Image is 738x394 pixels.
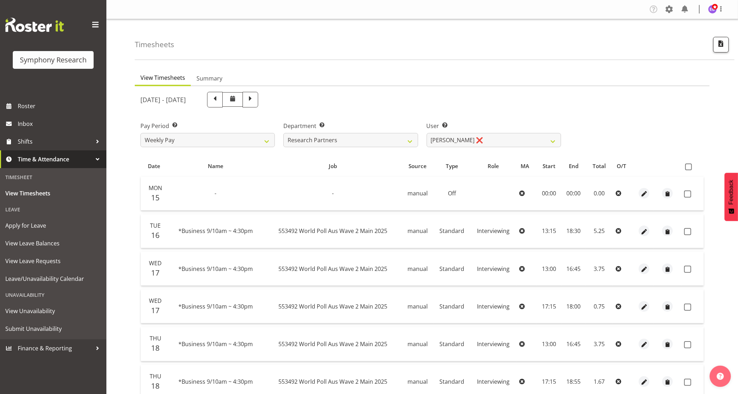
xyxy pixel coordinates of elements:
[178,303,253,310] span: *Business 9/10am ~ 4:30pm
[477,303,510,310] span: Interviewing
[562,177,586,211] td: 00:00
[178,265,253,273] span: *Business 9/10am ~ 4:30pm
[562,252,586,286] td: 16:45
[2,184,105,202] a: View Timesheets
[278,265,387,273] span: 553492 World Poll Aus Wave 2 Main 2025
[408,189,428,197] span: manual
[408,227,428,235] span: manual
[18,118,103,129] span: Inbox
[537,252,562,286] td: 13:00
[408,340,428,348] span: manual
[728,180,734,205] span: Feedback
[5,18,64,32] img: Rosterit website logo
[434,214,471,248] td: Standard
[18,101,103,111] span: Roster
[408,265,428,273] span: manual
[5,238,101,249] span: View Leave Balances
[408,378,428,385] span: manual
[434,177,471,211] td: Off
[586,177,613,211] td: 0.00
[151,381,160,391] span: 18
[2,302,105,320] a: View Unavailability
[149,297,162,305] span: Wed
[140,96,186,104] h5: [DATE] - [DATE]
[140,122,275,130] label: Pay Period
[278,340,387,348] span: 553492 World Poll Aus Wave 2 Main 2025
[537,177,562,211] td: 00:00
[2,170,105,184] div: Timesheet
[150,372,161,380] span: Thu
[488,162,499,170] span: Role
[586,289,613,323] td: 0.75
[151,268,160,278] span: 17
[537,327,562,361] td: 13:00
[2,270,105,288] a: Leave/Unavailability Calendar
[215,189,216,197] span: -
[2,288,105,302] div: Unavailability
[151,305,160,315] span: 17
[2,202,105,217] div: Leave
[409,162,427,170] span: Source
[2,234,105,252] a: View Leave Balances
[278,227,387,235] span: 553492 World Poll Aus Wave 2 Main 2025
[717,373,724,380] img: help-xxl-2.png
[151,230,160,240] span: 16
[150,222,161,229] span: Tue
[562,214,586,248] td: 18:30
[5,273,101,284] span: Leave/Unavailability Calendar
[196,74,222,83] span: Summary
[562,327,586,361] td: 16:45
[18,343,92,354] span: Finance & Reporting
[725,173,738,221] button: Feedback - Show survey
[20,55,87,65] div: Symphony Research
[151,193,160,202] span: 15
[408,303,428,310] span: manual
[135,40,174,49] h4: Timesheets
[617,162,627,170] span: O/T
[586,214,613,248] td: 5.25
[178,378,253,385] span: *Business 9/10am ~ 4:30pm
[149,259,162,267] span: Wed
[148,162,160,170] span: Date
[562,289,586,323] td: 18:00
[543,162,555,170] span: Start
[5,323,101,334] span: Submit Unavailability
[18,154,92,165] span: Time & Attendance
[208,162,223,170] span: Name
[569,162,578,170] span: End
[329,162,337,170] span: Job
[521,162,529,170] span: MA
[434,252,471,286] td: Standard
[151,343,160,353] span: 18
[178,227,253,235] span: *Business 9/10am ~ 4:30pm
[708,5,717,13] img: emma-gannaway277.jpg
[278,303,387,310] span: 553492 World Poll Aus Wave 2 Main 2025
[332,189,334,197] span: -
[477,340,510,348] span: Interviewing
[537,289,562,323] td: 17:15
[537,214,562,248] td: 13:15
[586,252,613,286] td: 3.75
[150,334,161,342] span: Thu
[446,162,458,170] span: Type
[5,188,101,199] span: View Timesheets
[2,217,105,234] a: Apply for Leave
[5,256,101,266] span: View Leave Requests
[149,184,162,192] span: Mon
[586,327,613,361] td: 3.75
[593,162,606,170] span: Total
[18,136,92,147] span: Shifts
[278,378,387,385] span: 553492 World Poll Aus Wave 2 Main 2025
[713,37,729,52] button: Export CSV
[427,122,561,130] label: User
[2,320,105,338] a: Submit Unavailability
[178,340,253,348] span: *Business 9/10am ~ 4:30pm
[434,327,471,361] td: Standard
[477,265,510,273] span: Interviewing
[5,220,101,231] span: Apply for Leave
[2,252,105,270] a: View Leave Requests
[434,289,471,323] td: Standard
[477,227,510,235] span: Interviewing
[5,306,101,316] span: View Unavailability
[140,73,185,82] span: View Timesheets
